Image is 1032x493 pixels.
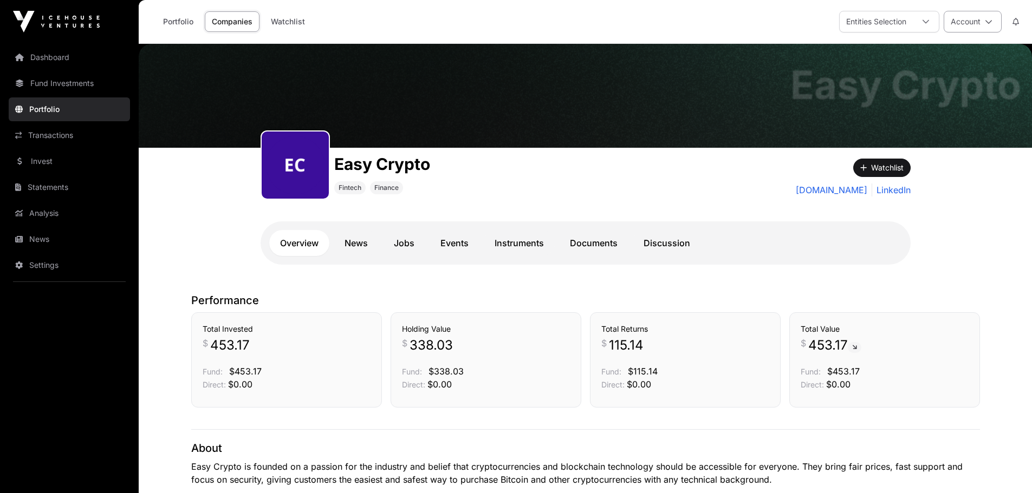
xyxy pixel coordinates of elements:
[139,44,1032,148] img: Easy Crypto
[801,367,821,376] span: Fund:
[601,367,621,376] span: Fund:
[9,201,130,225] a: Analysis
[383,230,425,256] a: Jobs
[9,149,130,173] a: Invest
[601,380,625,389] span: Direct:
[264,11,312,32] a: Watchlist
[339,183,361,192] span: Fintech
[228,379,252,390] span: $0.00
[633,230,701,256] a: Discussion
[402,324,570,334] h3: Holding Value
[801,380,824,389] span: Direct:
[9,45,130,69] a: Dashboard
[429,366,464,377] span: $338.03
[559,230,628,256] a: Documents
[628,366,658,377] span: $115.14
[402,337,407,350] span: $
[427,379,452,390] span: $0.00
[430,230,479,256] a: Events
[796,183,867,196] a: [DOMAIN_NAME]
[9,97,130,121] a: Portfolio
[627,379,651,390] span: $0.00
[9,253,130,277] a: Settings
[269,230,329,256] a: Overview
[374,183,399,192] span: Finance
[853,159,911,177] button: Watchlist
[808,337,861,354] span: 453.17
[410,337,453,354] span: 338.03
[229,366,262,377] span: $453.17
[266,136,324,194] img: easy-crypto302.png
[827,366,860,377] span: $453.17
[402,380,425,389] span: Direct:
[334,154,430,174] h1: Easy Crypto
[484,230,555,256] a: Instruments
[191,460,980,486] p: Easy Crypto is founded on a passion for the industry and belief that cryptocurrencies and blockch...
[13,11,100,32] img: Icehouse Ventures Logo
[203,380,226,389] span: Direct:
[191,441,980,456] p: About
[210,337,250,354] span: 453.17
[601,337,607,350] span: $
[790,65,1021,104] h1: Easy Crypto
[269,230,902,256] nav: Tabs
[9,71,130,95] a: Fund Investments
[944,11,1002,32] button: Account
[9,175,130,199] a: Statements
[9,123,130,147] a: Transactions
[801,337,806,350] span: $
[601,324,769,334] h3: Total Returns
[191,293,980,308] p: Performance
[203,324,371,334] h3: Total Invested
[402,367,422,376] span: Fund:
[205,11,259,32] a: Companies
[156,11,200,32] a: Portfolio
[9,227,130,251] a: News
[872,183,911,196] a: LinkedIn
[334,230,379,256] a: News
[203,337,208,350] span: $
[978,441,1032,493] iframe: Chat Widget
[826,379,851,390] span: $0.00
[801,324,969,334] h3: Total Value
[203,367,223,376] span: Fund:
[840,11,913,32] div: Entities Selection
[609,337,644,354] span: 115.14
